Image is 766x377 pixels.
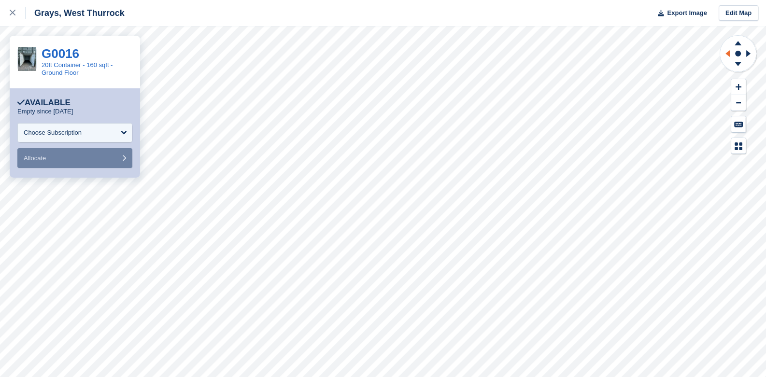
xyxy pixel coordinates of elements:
[719,5,758,21] a: Edit Map
[731,138,746,154] button: Map Legend
[17,98,71,108] div: Available
[667,8,707,18] span: Export Image
[42,46,79,61] a: G0016
[17,148,132,168] button: Allocate
[731,95,746,111] button: Zoom Out
[24,128,82,138] div: Choose Subscription
[24,154,46,162] span: Allocate
[731,79,746,95] button: Zoom In
[18,47,36,71] img: 20ft%20Ground%20Inside.jpeg
[26,7,125,19] div: Grays, West Thurrock
[652,5,707,21] button: Export Image
[42,61,113,76] a: 20ft Container - 160 sqft - Ground Floor
[731,116,746,132] button: Keyboard Shortcuts
[17,108,73,115] p: Empty since [DATE]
